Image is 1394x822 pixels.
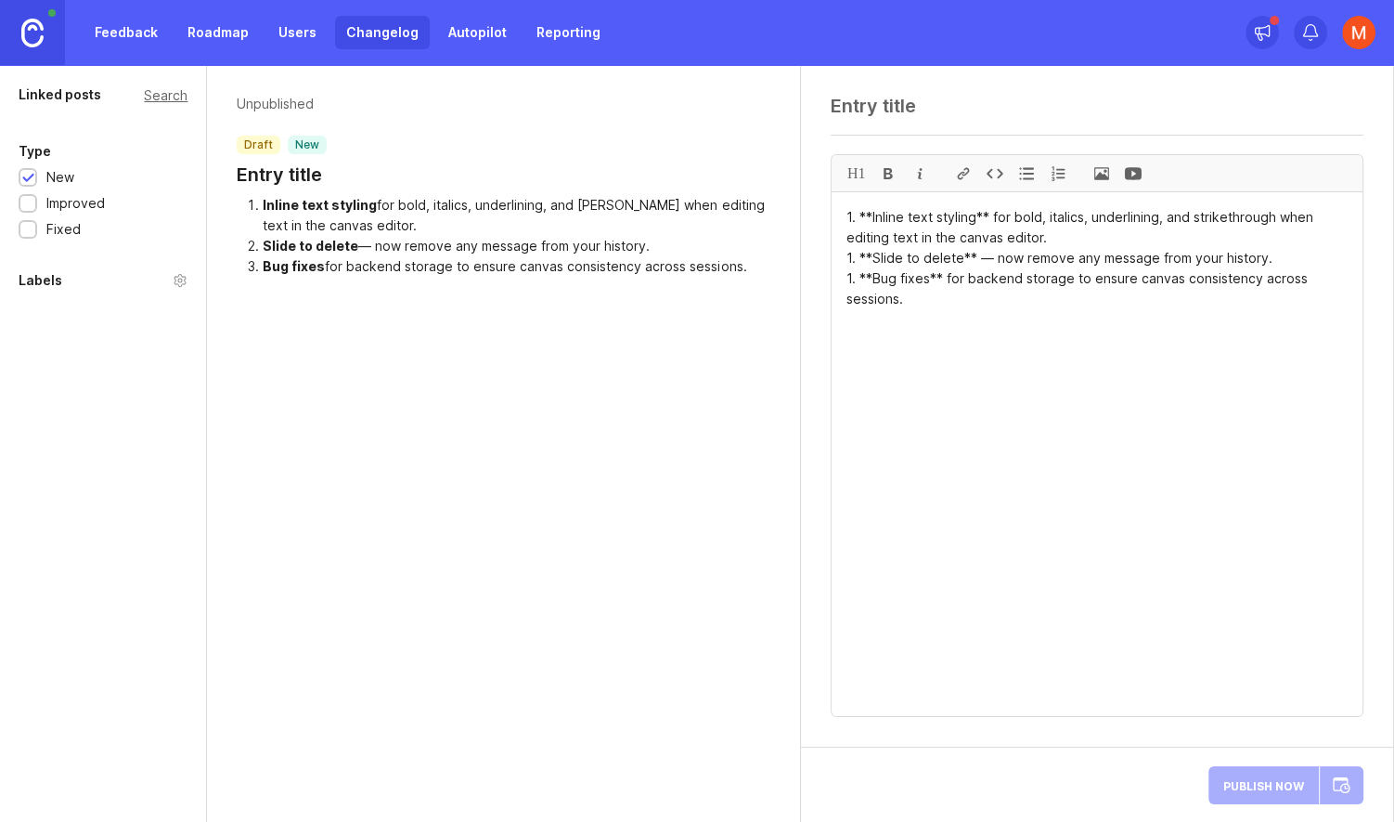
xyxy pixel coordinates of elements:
li: — now remove any message from your history. [263,236,769,256]
div: Fixed [46,219,81,240]
a: Users [267,16,328,49]
h1: Entry title [237,162,327,188]
li: for bold, italics, underlining, and [PERSON_NAME] when editing text in the canvas editor. [263,195,769,236]
p: draft [244,137,273,152]
p: new [295,137,319,152]
li: for backend storage to ensure canvas consistency across sessions. [263,256,769,277]
div: Type [19,140,51,163]
div: Labels [19,269,62,292]
img: Michael Dreger [1342,16,1375,49]
a: Feedback [84,16,169,49]
a: Autopilot [437,16,518,49]
div: New [46,167,74,188]
div: Improved [46,193,105,214]
p: Unpublished [237,95,327,113]
a: Roadmap [176,16,260,49]
textarea: 1. **Inline text styling** for bold, italics, underlining, and strikethrough when editing text in... [832,192,1362,716]
a: Reporting [525,16,612,49]
div: Inline text styling [263,197,377,213]
a: Changelog [335,16,430,49]
img: Canny Home [21,19,44,47]
div: Bug fixes [263,258,325,274]
div: Linked posts [19,84,101,106]
div: Slide to delete [263,238,358,254]
div: H1 [841,155,872,191]
div: Search [144,90,187,100]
